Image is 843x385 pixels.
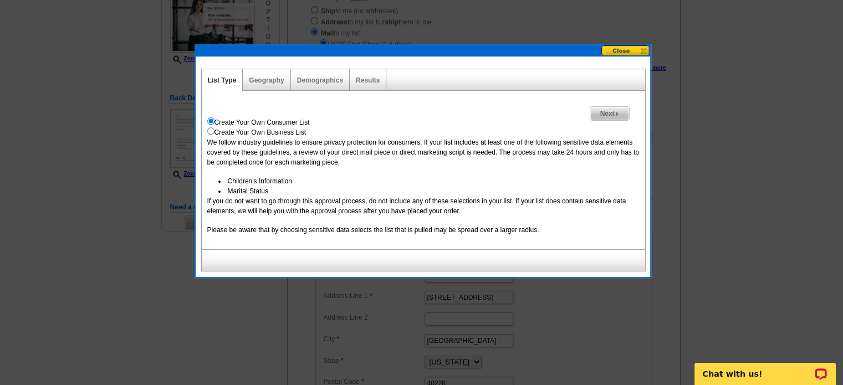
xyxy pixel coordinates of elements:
[207,137,640,167] p: We follow industry guidelines to ensure privacy protection for consumers. If your list includes a...
[207,117,640,127] div: Create Your Own Consumer List
[207,225,640,235] p: Please be aware that by choosing sensitive data selects the list that is pulled may be spread ove...
[615,111,620,116] img: button-next-arrow-gray.png
[249,76,284,84] a: Geography
[208,76,237,84] a: List Type
[590,106,629,121] a: Next
[356,76,380,84] a: Results
[207,196,640,216] p: If you do not want to go through this approval process, do not include any of these selections in...
[687,350,843,385] iframe: LiveChat chat widget
[297,76,343,84] a: Demographics
[590,107,629,120] span: Next
[218,186,640,196] li: Marital Status
[218,176,640,186] li: Children's Information
[207,127,640,137] div: Create Your Own Business List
